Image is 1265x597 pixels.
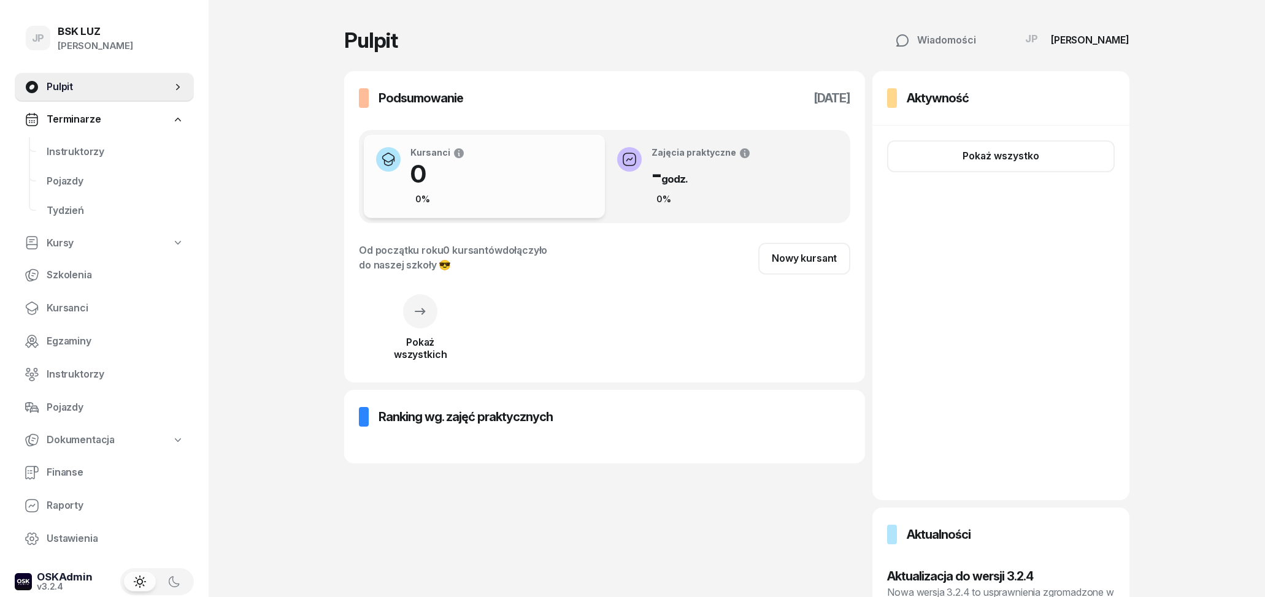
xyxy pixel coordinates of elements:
[15,327,194,356] a: Egzaminy
[15,524,194,553] a: Ustawienia
[37,196,194,226] a: Tydzień
[47,465,184,481] span: Finanse
[58,26,133,37] div: BSK LUZ
[758,243,850,275] a: Nowy kursant
[887,566,1115,586] h3: Aktualizacja do wersji 3.2.4
[47,531,184,547] span: Ustawienia
[37,137,194,167] a: Instruktorzy
[907,88,969,108] h3: Aktywność
[410,147,465,159] div: Kursanci
[47,400,184,416] span: Pojazdy
[15,229,194,257] a: Kursy
[47,112,101,127] span: Terminarze
[652,192,676,207] div: 0%
[15,426,194,454] a: Dokumentacja
[661,173,688,185] small: godz.
[907,525,971,544] h3: Aktualności
[652,159,751,189] h1: -
[47,498,184,514] span: Raporty
[32,33,45,44] span: JP
[410,192,435,207] div: 0%
[47,235,74,251] span: Kursy
[15,294,194,323] a: Kursanci
[895,32,976,48] div: Wiadomości
[443,244,502,256] span: 0 kursantów
[47,333,184,349] span: Egzaminy
[15,72,194,102] a: Pulpit
[15,573,32,590] img: logo-xs-dark@2x.png
[37,167,194,196] a: Pojazdy
[47,300,184,316] span: Kursanci
[15,393,194,422] a: Pojazdy
[344,30,398,51] h1: Pulpit
[47,267,184,283] span: Szkolenia
[813,88,850,108] h3: [DATE]
[887,140,1115,172] button: Pokaż wszystko
[15,458,194,487] a: Finanse
[359,243,547,272] div: Od początku roku dołączyło do naszej szkoły 😎
[47,367,184,382] span: Instruktorzy
[47,432,115,448] span: Dokumentacja
[15,491,194,520] a: Raporty
[772,251,837,267] div: Nowy kursant
[47,79,172,95] span: Pulpit
[1025,34,1038,44] span: JP
[1051,35,1129,45] div: [PERSON_NAME]
[37,572,93,582] div: OSKAdmin
[47,173,184,189] span: Pojazdy
[58,38,133,54] div: [PERSON_NAME]
[37,582,93,591] div: v3.2.4
[410,159,465,189] h1: 0
[359,309,482,360] a: Pokażwszystkich
[882,25,990,56] button: Wiadomości
[15,105,194,134] a: Terminarze
[15,260,194,290] a: Szkolenia
[872,71,1129,500] a: AktywnośćPokaż wszystko
[963,148,1039,164] div: Pokaż wszystko
[47,144,184,160] span: Instruktorzy
[364,135,605,218] button: Kursanci00%
[605,135,846,218] button: Zajęcia praktyczne-godz.0%
[379,407,553,427] h3: Ranking wg. zajęć praktycznych
[359,336,482,360] div: Pokaż wszystkich
[47,203,184,219] span: Tydzień
[379,88,463,108] h3: Podsumowanie
[652,147,751,159] div: Zajęcia praktyczne
[15,360,194,389] a: Instruktorzy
